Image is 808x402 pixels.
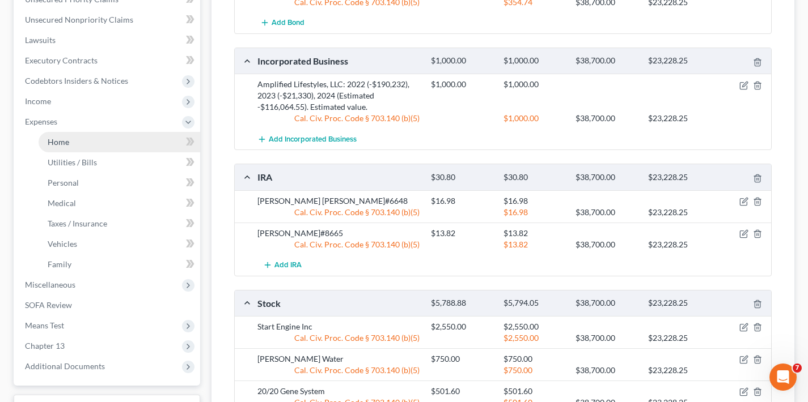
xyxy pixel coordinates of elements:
[16,10,200,30] a: Unsecured Nonpriority Claims
[425,79,497,90] div: $1,000.00
[23,293,190,305] div: Amendments
[570,365,642,376] div: $38,700.00
[642,332,714,344] div: $23,228.25
[11,133,215,176] div: Send us a messageWe'll be back online [DATE]
[570,298,642,309] div: $38,700.00
[498,228,570,239] div: $13.82
[498,172,570,183] div: $30.80
[498,113,570,124] div: $1,000.00
[16,289,210,310] div: Amendments
[180,326,198,334] span: Help
[23,219,190,242] div: Statement of Financial Affairs - Payments Made in the Last 90 days
[23,24,99,36] img: logo
[16,268,210,289] div: Adding Income
[121,18,144,41] img: Profile image for James
[23,272,190,284] div: Adding Income
[25,15,133,24] span: Unsecured Nonpriority Claims
[39,173,200,193] a: Personal
[23,80,204,100] p: Hi there!
[498,386,570,397] div: $501.60
[252,195,425,207] div: [PERSON_NAME] [PERSON_NAME]#6648
[425,353,497,365] div: $750.00
[642,55,714,66] div: $23,228.25
[48,219,107,228] span: Taxes / Insurance
[425,172,497,183] div: $30.80
[642,239,714,250] div: $23,228.25
[48,157,97,167] span: Utilities / Bills
[269,135,357,144] span: Add Incorporated Business
[48,239,77,249] span: Vehicles
[425,55,497,66] div: $1,000.00
[252,79,425,113] div: Amplified Lifestyles, LLC: 2022 (-$190,232), 2023 (-$21,330), 2024 (Estimated -$116,064.55). Esti...
[16,295,200,315] a: SOFA Review
[48,259,71,269] span: Family
[48,137,69,147] span: Home
[570,172,642,183] div: $38,700.00
[252,55,425,67] div: Incorporated Business
[425,195,497,207] div: $16.98
[195,18,215,39] div: Close
[498,365,570,376] div: $750.00
[16,50,200,71] a: Executory Contracts
[425,228,497,239] div: $13.82
[39,193,200,213] a: Medical
[252,297,425,309] div: Stock
[498,298,570,309] div: $5,794.05
[252,353,425,365] div: [PERSON_NAME] Water
[498,239,570,250] div: $13.82
[25,326,50,334] span: Home
[252,386,425,397] div: 20/20 Gene System
[252,113,425,124] div: Cal. Civ. Proc. Code § 703.140 (b)(5)
[39,254,200,275] a: Family
[39,132,200,152] a: Home
[252,239,425,250] div: Cal. Civ. Proc. Code § 703.140 (b)(5)
[642,113,714,124] div: $23,228.25
[23,193,92,204] span: Search for help
[272,19,304,28] span: Add Bond
[151,298,227,343] button: Help
[164,18,187,41] img: Profile image for Emma
[48,178,79,187] span: Personal
[25,35,56,45] span: Lawsuits
[16,30,200,50] a: Lawsuits
[498,332,570,344] div: $2,550.00
[25,341,65,350] span: Chapter 13
[570,113,642,124] div: $38,700.00
[16,187,210,209] button: Search for help
[498,79,570,90] div: $1,000.00
[25,96,51,106] span: Income
[498,55,570,66] div: $1,000.00
[25,76,128,85] span: Codebtors Insiders & Notices
[252,332,425,344] div: Cal. Civ. Proc. Code § 703.140 (b)(5)
[23,143,189,155] div: Send us a message
[23,155,189,166] div: We'll be back online [DATE]
[25,320,64,330] span: Means Test
[642,298,714,309] div: $23,228.25
[94,326,133,334] span: Messages
[257,129,357,149] button: Add Incorporated Business
[570,239,642,250] div: $38,700.00
[425,298,497,309] div: $5,788.88
[16,214,210,247] div: Statement of Financial Affairs - Payments Made in the Last 90 days
[23,251,190,263] div: Attorney's Disclosure of Compensation
[642,207,714,218] div: $23,228.25
[25,300,72,310] span: SOFA Review
[498,207,570,218] div: $16.98
[25,361,105,371] span: Additional Documents
[257,12,307,33] button: Add Bond
[642,365,714,376] div: $23,228.25
[25,55,98,65] span: Executory Contracts
[23,100,204,119] p: How can we help?
[425,321,497,332] div: $2,550.00
[39,152,200,173] a: Utilities / Bills
[425,386,497,397] div: $501.60
[252,321,425,332] div: Start Engine Inc
[793,363,802,373] span: 7
[16,247,210,268] div: Attorney's Disclosure of Compensation
[498,353,570,365] div: $750.00
[25,117,57,126] span: Expenses
[252,207,425,218] div: Cal. Civ. Proc. Code § 703.140 (b)(5)
[769,363,797,391] iframe: Intercom live chat
[570,207,642,218] div: $38,700.00
[252,365,425,376] div: Cal. Civ. Proc. Code § 703.140 (b)(5)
